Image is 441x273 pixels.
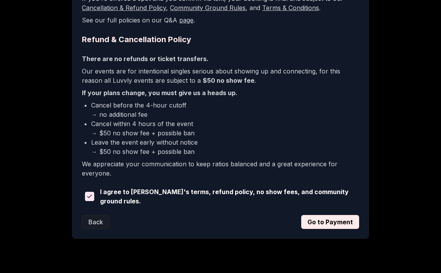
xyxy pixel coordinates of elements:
[91,101,359,119] li: Cancel before the 4-hour cutoff → no additional fee
[82,159,359,178] p: We appreciate your communication to keep ratios balanced and a great experience for everyone.
[82,15,359,25] p: See our full policies on our Q&A .
[82,88,359,97] p: If your plans change, you must give us a heads up.
[82,67,359,85] p: Our events are for intentional singles serious about showing up and connecting, for this reason a...
[170,4,246,12] a: Community Ground Rules
[82,4,166,12] a: Cancellation & Refund Policy
[179,16,193,24] a: page
[203,77,254,84] b: $50 no show fee
[262,4,319,12] a: Terms & Conditions
[82,34,359,45] h2: Refund & Cancellation Policy
[82,215,110,229] button: Back
[100,187,359,206] span: I agree to [PERSON_NAME]'s terms, refund policy, no show fees, and community ground rules.
[91,138,359,156] li: Leave the event early without notice → $50 no show fee + possible ban
[301,215,359,229] button: Go to Payment
[91,119,359,138] li: Cancel within 4 hours of the event → $50 no show fee + possible ban
[82,54,359,63] p: There are no refunds or ticket transfers.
